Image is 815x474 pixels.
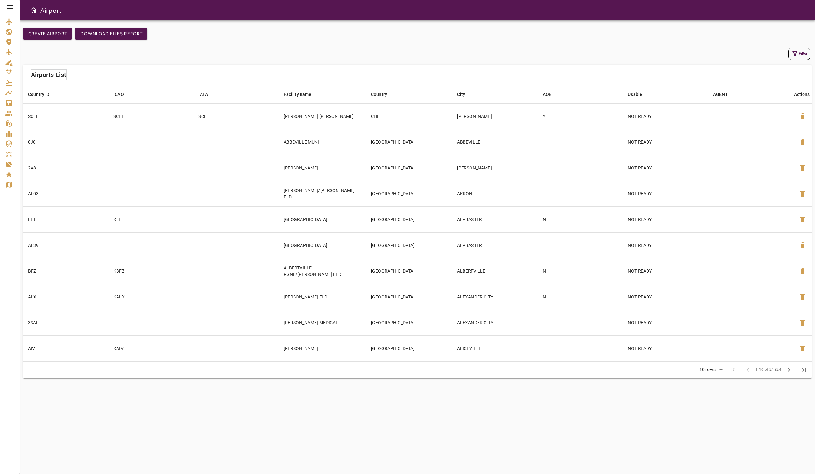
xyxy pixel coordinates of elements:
[371,90,395,98] span: Country
[23,206,108,232] td: EET
[279,258,366,284] td: ALBERTVILLE RGNL/[PERSON_NAME] FLD
[628,90,642,98] div: Usable
[628,139,703,145] p: NOT READY
[795,289,810,305] button: Delete Airport
[538,206,623,232] td: N
[755,367,781,373] span: 1-10 of 21824
[725,362,740,377] span: First Page
[366,103,452,129] td: CHL
[366,206,452,232] td: [GEOGRAPHIC_DATA]
[108,258,193,284] td: KBFZ
[23,258,108,284] td: BFZ
[284,90,312,98] div: Facility name
[785,366,793,374] span: chevron_right
[799,345,806,352] span: delete
[452,181,538,206] td: AKRON
[279,129,366,155] td: ABBEVILLE MUNI
[799,138,806,146] span: delete
[198,90,208,98] div: IATA
[695,365,725,375] div: 10 rows
[31,70,66,80] h6: Airports List
[108,284,193,310] td: KALX
[108,206,193,232] td: KEET
[538,258,623,284] td: N
[628,165,703,171] p: NOT READY
[452,129,538,155] td: ABBEVILLE
[279,206,366,232] td: [GEOGRAPHIC_DATA]
[23,181,108,206] td: AL03
[628,320,703,326] p: NOT READY
[279,335,366,361] td: [PERSON_NAME]
[543,90,560,98] span: AOE
[698,367,717,372] div: 10 rows
[284,90,320,98] span: Facility name
[23,284,108,310] td: ALX
[797,362,812,377] span: Last Page
[108,335,193,361] td: KAIV
[366,155,452,181] td: [GEOGRAPHIC_DATA]
[795,109,810,124] button: Delete Airport
[538,103,623,129] td: Y
[193,103,278,129] td: SCL
[279,284,366,310] td: [PERSON_NAME] FLD
[452,103,538,129] td: [PERSON_NAME]
[452,310,538,335] td: ALEXANDER CITY
[452,335,538,361] td: ALICEVILLE
[795,341,810,356] button: Delete Airport
[799,241,806,249] span: delete
[799,190,806,197] span: delete
[198,90,216,98] span: IATA
[279,181,366,206] td: [PERSON_NAME]/[PERSON_NAME] FLD
[799,267,806,275] span: delete
[28,90,58,98] span: Country ID
[628,113,703,119] p: NOT READY
[366,258,452,284] td: [GEOGRAPHIC_DATA]
[628,90,650,98] span: Usable
[279,310,366,335] td: [PERSON_NAME] MEDICAL
[795,315,810,330] button: Delete Airport
[800,366,808,374] span: last_page
[457,90,474,98] span: City
[795,186,810,201] button: Delete Airport
[23,103,108,129] td: SCEL
[452,284,538,310] td: ALEXANDER CITY
[23,310,108,335] td: 33AL
[23,129,108,155] td: 0J0
[713,90,728,98] div: AGENT
[23,335,108,361] td: AIV
[795,134,810,150] button: Delete Airport
[452,155,538,181] td: [PERSON_NAME]
[366,284,452,310] td: [GEOGRAPHIC_DATA]
[740,362,755,377] span: Previous Page
[795,160,810,176] button: Delete Airport
[452,206,538,232] td: ALABASTER
[23,155,108,181] td: 2A8
[40,5,62,15] h6: Airport
[799,112,806,120] span: delete
[366,310,452,335] td: [GEOGRAPHIC_DATA]
[795,212,810,227] button: Delete Airport
[27,4,40,17] button: Open drawer
[366,181,452,206] td: [GEOGRAPHIC_DATA]
[366,335,452,361] td: [GEOGRAPHIC_DATA]
[543,90,551,98] div: AOE
[628,345,703,352] p: NOT READY
[113,90,132,98] span: ICAO
[108,103,193,129] td: SCEL
[628,242,703,248] p: NOT READY
[452,258,538,284] td: ALBERTVILLE
[366,232,452,258] td: [GEOGRAPHIC_DATA]
[713,90,736,98] span: AGENT
[75,28,147,40] button: Download Files Report
[279,232,366,258] td: [GEOGRAPHIC_DATA]
[628,216,703,223] p: NOT READY
[452,232,538,258] td: ALABASTER
[795,263,810,279] button: Delete Airport
[799,164,806,172] span: delete
[795,238,810,253] button: Delete Airport
[799,293,806,301] span: delete
[799,319,806,327] span: delete
[279,155,366,181] td: [PERSON_NAME]
[788,48,810,60] button: Filter
[628,190,703,197] p: NOT READY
